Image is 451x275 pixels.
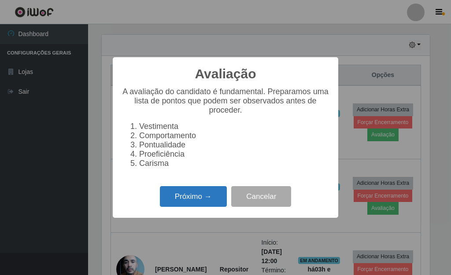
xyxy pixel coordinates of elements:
p: A avaliação do candidato é fundamental. Preparamos uma lista de pontos que podem ser observados a... [122,87,329,115]
li: Pontualidade [139,140,329,150]
li: Vestimenta [139,122,329,131]
li: Comportamento [139,131,329,140]
button: Próximo → [160,186,227,207]
h2: Avaliação [195,66,256,82]
li: Carisma [139,159,329,168]
button: Cancelar [231,186,291,207]
li: Proeficiência [139,150,329,159]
